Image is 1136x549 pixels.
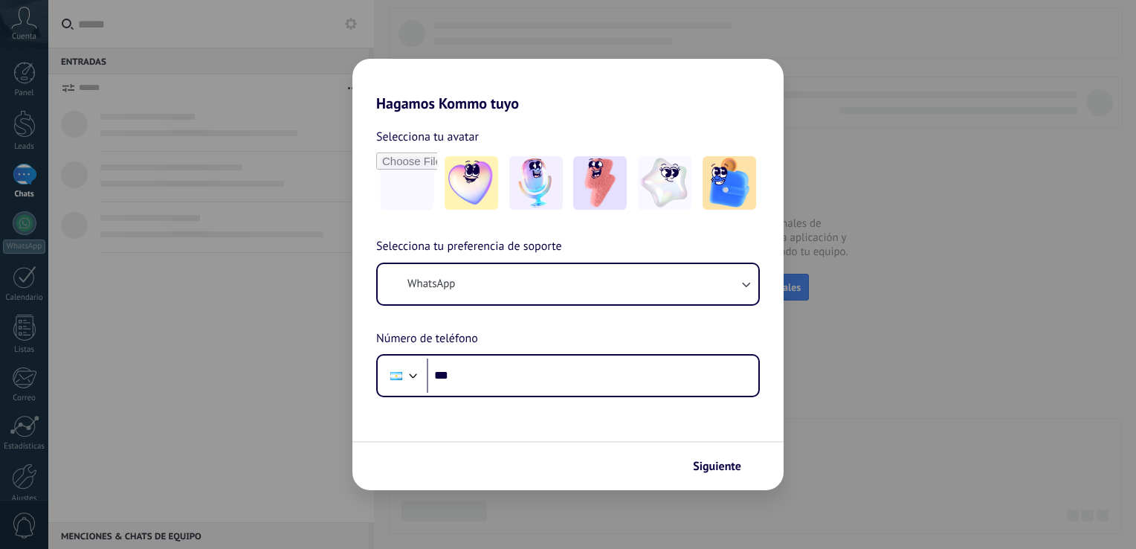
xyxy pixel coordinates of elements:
[376,127,479,147] span: Selecciona tu avatar
[509,156,563,210] img: -2.jpeg
[693,461,741,472] span: Siguiente
[376,330,478,349] span: Número de teléfono
[407,277,455,292] span: WhatsApp
[703,156,756,210] img: -5.jpeg
[378,264,758,304] button: WhatsApp
[638,156,691,210] img: -4.jpeg
[352,59,784,112] h2: Hagamos Kommo tuyo
[382,360,410,391] div: Argentina: + 54
[445,156,498,210] img: -1.jpeg
[573,156,627,210] img: -3.jpeg
[686,454,761,479] button: Siguiente
[376,237,562,257] span: Selecciona tu preferencia de soporte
